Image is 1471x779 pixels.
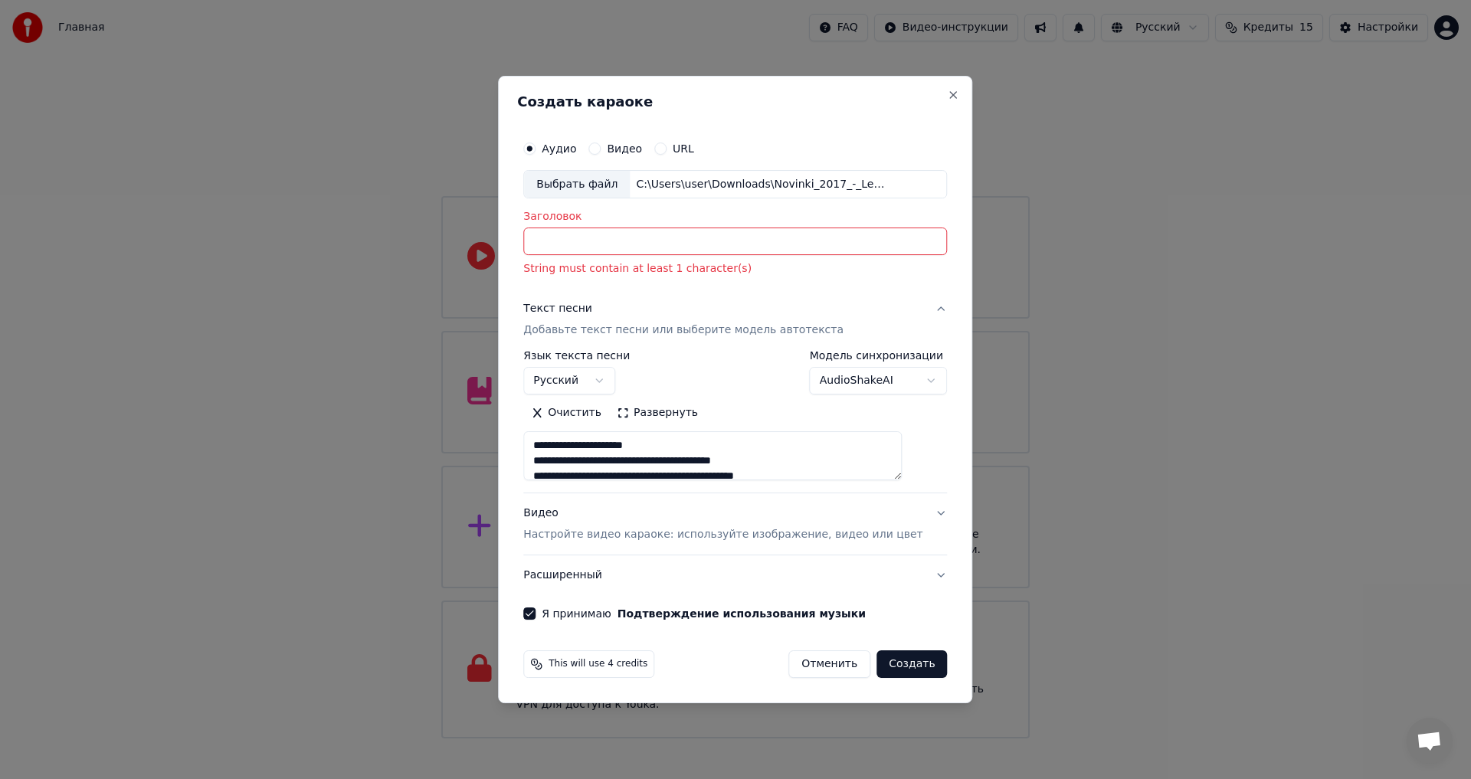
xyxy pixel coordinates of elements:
[523,350,947,493] div: Текст песниДобавьте текст песни или выберите модель автотекста
[673,143,694,154] label: URL
[609,401,706,425] button: Развернуть
[542,608,866,619] label: Я принимаю
[523,211,947,222] label: Заголовок
[523,302,592,317] div: Текст песни
[810,350,948,361] label: Модель синхронизации
[523,401,609,425] button: Очистить
[788,650,870,678] button: Отменить
[876,650,947,678] button: Создать
[523,262,947,277] p: String must contain at least 1 character(s)
[523,506,922,542] div: Видео
[517,95,953,109] h2: Создать караоке
[523,493,947,555] button: ВидеоНастройте видео караоке: используйте изображение, видео или цвет
[607,143,642,154] label: Видео
[523,323,844,339] p: Добавьте текст песни или выберите модель автотекста
[523,555,947,595] button: Расширенный
[549,658,647,670] span: This will use 4 credits
[618,608,866,619] button: Я принимаю
[524,171,630,198] div: Выбрать файл
[523,290,947,351] button: Текст песниДобавьте текст песни или выберите модель автотекста
[542,143,576,154] label: Аудио
[523,350,630,361] label: Язык текста песни
[630,177,890,192] div: C:\Users\user\Downloads\Novinki_2017_-_Leningrad_-_Voyazh_([DOMAIN_NAME]).mp3
[523,527,922,542] p: Настройте видео караоке: используйте изображение, видео или цвет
